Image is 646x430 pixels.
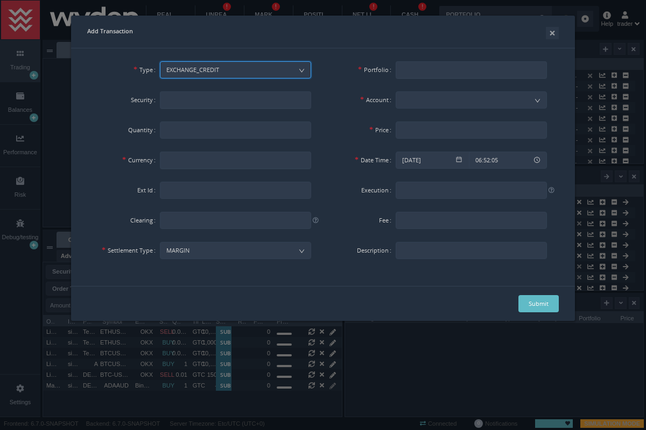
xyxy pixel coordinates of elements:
[533,156,541,163] i: icon: clock-circle
[87,89,160,111] label: Security
[87,59,160,81] label: Type
[323,180,396,201] label: Execution
[87,210,160,231] label: Clearing
[87,180,160,201] label: Ext Id
[323,240,396,261] label: Description
[323,89,396,111] label: Account
[323,119,396,141] label: Price
[323,210,396,231] label: Fee
[299,67,305,74] i: icon: down
[535,97,540,104] i: icon: down
[87,240,160,261] label: Settlement Type
[166,62,230,78] div: EXCHANGE_CREDIT
[323,59,396,81] label: Portfolio
[299,247,305,254] i: icon: down
[87,119,160,141] label: Quantity
[546,27,559,39] button: ×
[87,27,559,39] h5: Add Transaction
[455,156,462,164] i: icon: calendar
[396,152,490,169] input: Select date
[323,149,396,171] label: Date Time
[87,149,160,171] label: Currency
[469,152,547,169] input: Select time
[518,295,559,312] button: Submit
[166,242,200,259] div: MARGIN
